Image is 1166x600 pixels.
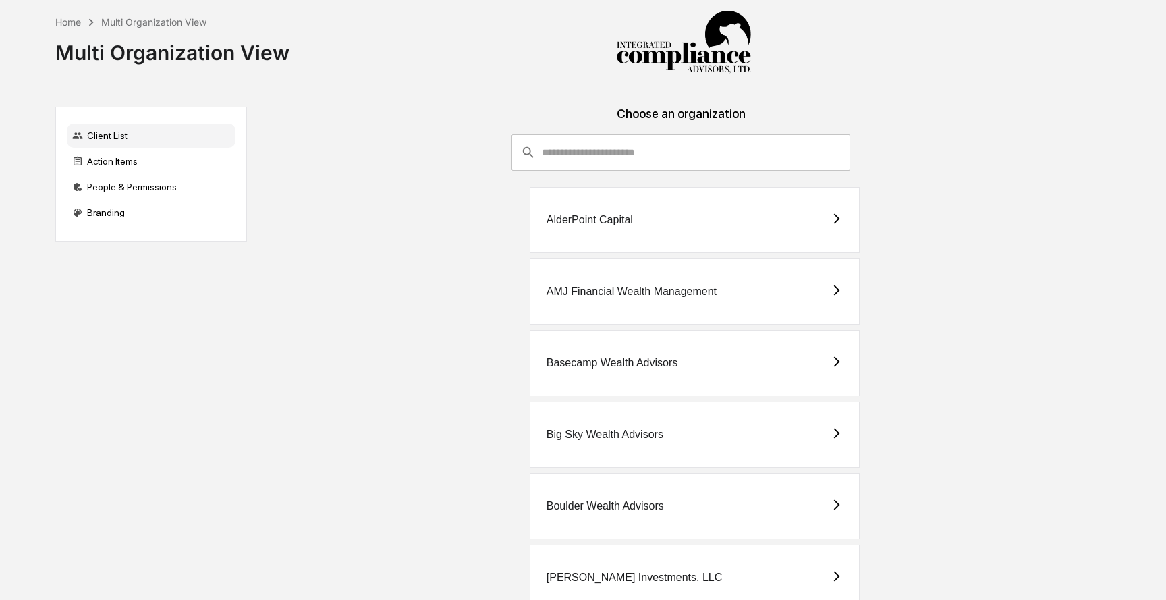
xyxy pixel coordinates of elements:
[67,200,235,225] div: Branding
[55,30,289,65] div: Multi Organization View
[547,214,633,226] div: AlderPoint Capital
[67,175,235,199] div: People & Permissions
[511,134,850,171] div: consultant-dashboard__filter-organizations-search-bar
[101,16,206,28] div: Multi Organization View
[547,285,717,298] div: AMJ Financial Wealth Management
[55,16,81,28] div: Home
[258,107,1105,134] div: Choose an organization
[547,500,664,512] div: Boulder Wealth Advisors
[547,429,663,441] div: Big Sky Wealth Advisors
[547,572,723,584] div: [PERSON_NAME] Investments, LLC
[547,357,677,369] div: Basecamp Wealth Advisors
[67,124,235,148] div: Client List
[616,11,751,74] img: Integrated Compliance Advisors
[67,149,235,173] div: Action Items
